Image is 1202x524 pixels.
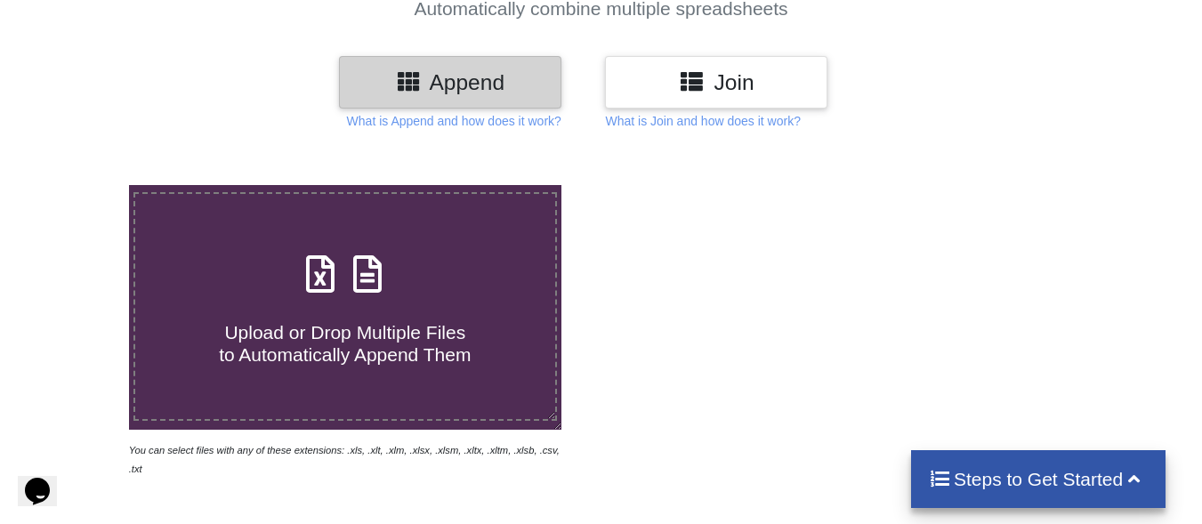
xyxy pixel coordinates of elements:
[929,468,1149,490] h4: Steps to Get Started
[129,445,560,474] i: You can select files with any of these extensions: .xls, .xlt, .xlm, .xlsx, .xlsm, .xltx, .xltm, ...
[352,69,548,95] h3: Append
[18,453,75,506] iframe: chat widget
[219,322,471,365] span: Upload or Drop Multiple Files to Automatically Append Them
[605,112,800,130] p: What is Join and how does it work?
[618,69,814,95] h3: Join
[347,112,561,130] p: What is Append and how does it work?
